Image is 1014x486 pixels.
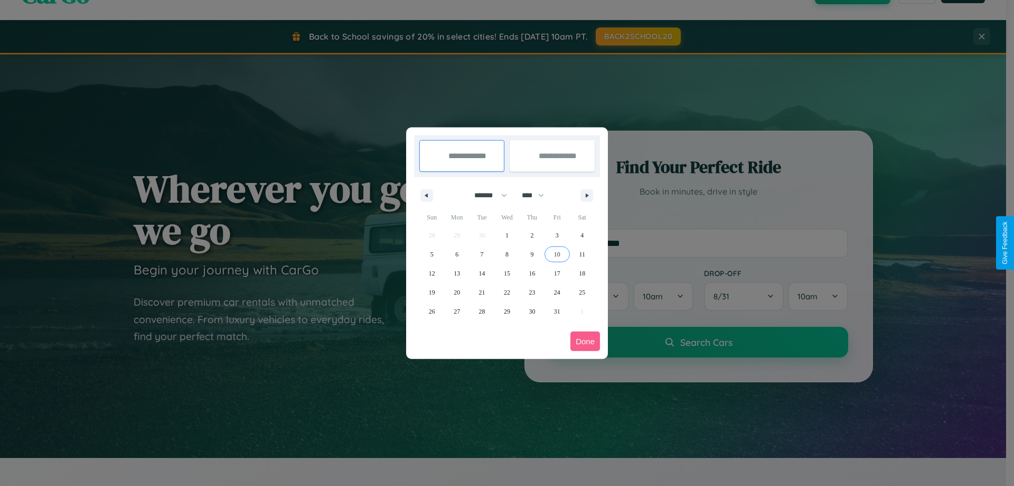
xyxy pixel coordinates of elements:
[429,283,435,302] span: 19
[444,283,469,302] button: 20
[429,264,435,283] span: 12
[530,245,533,264] span: 9
[470,283,494,302] button: 21
[529,264,535,283] span: 16
[430,245,434,264] span: 5
[570,264,595,283] button: 18
[570,209,595,226] span: Sat
[529,283,535,302] span: 23
[520,302,544,321] button: 30
[454,283,460,302] span: 20
[554,302,560,321] span: 31
[479,283,485,302] span: 21
[554,245,560,264] span: 10
[494,302,519,321] button: 29
[579,283,585,302] span: 25
[580,226,584,245] span: 4
[570,332,600,351] button: Done
[530,226,533,245] span: 2
[505,226,509,245] span: 1
[455,245,458,264] span: 6
[419,209,444,226] span: Sun
[520,245,544,264] button: 9
[544,209,569,226] span: Fri
[494,209,519,226] span: Wed
[444,264,469,283] button: 13
[570,245,595,264] button: 11
[419,264,444,283] button: 12
[470,245,494,264] button: 7
[419,283,444,302] button: 19
[579,245,585,264] span: 11
[481,245,484,264] span: 7
[504,283,510,302] span: 22
[570,226,595,245] button: 4
[494,264,519,283] button: 15
[479,302,485,321] span: 28
[1001,222,1009,264] div: Give Feedback
[544,245,569,264] button: 10
[419,302,444,321] button: 26
[470,264,494,283] button: 14
[556,226,559,245] span: 3
[504,264,510,283] span: 15
[579,264,585,283] span: 18
[454,264,460,283] span: 13
[444,302,469,321] button: 27
[520,226,544,245] button: 2
[520,264,544,283] button: 16
[494,226,519,245] button: 1
[444,245,469,264] button: 6
[454,302,460,321] span: 27
[544,264,569,283] button: 17
[544,302,569,321] button: 31
[554,264,560,283] span: 17
[470,209,494,226] span: Tue
[429,302,435,321] span: 26
[544,226,569,245] button: 3
[470,302,494,321] button: 28
[479,264,485,283] span: 14
[505,245,509,264] span: 8
[544,283,569,302] button: 24
[554,283,560,302] span: 24
[520,283,544,302] button: 23
[570,283,595,302] button: 25
[520,209,544,226] span: Thu
[494,245,519,264] button: 8
[504,302,510,321] span: 29
[444,209,469,226] span: Mon
[419,245,444,264] button: 5
[494,283,519,302] button: 22
[529,302,535,321] span: 30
